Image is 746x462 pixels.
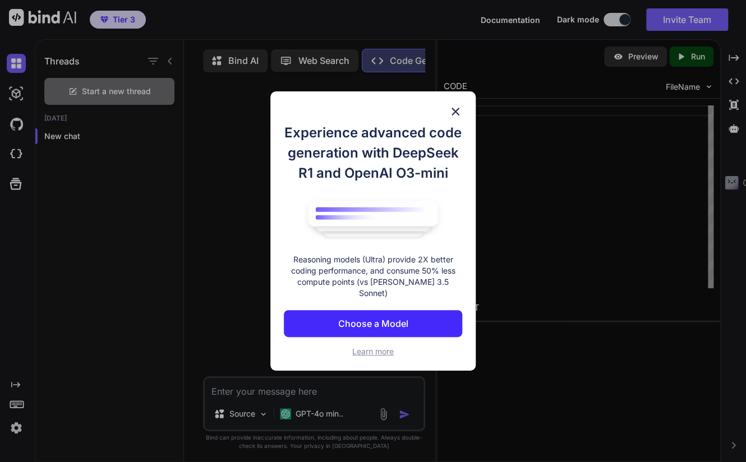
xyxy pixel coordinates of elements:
button: Choose a Model [284,310,462,337]
img: bind logo [300,195,446,243]
h1: Experience advanced code generation with DeepSeek R1 and OpenAI O3-mini [284,123,462,183]
p: Choose a Model [338,317,408,330]
p: Reasoning models (Ultra) provide 2X better coding performance, and consume 50% less compute point... [284,254,462,299]
span: Learn more [352,346,394,356]
img: close [449,105,462,118]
